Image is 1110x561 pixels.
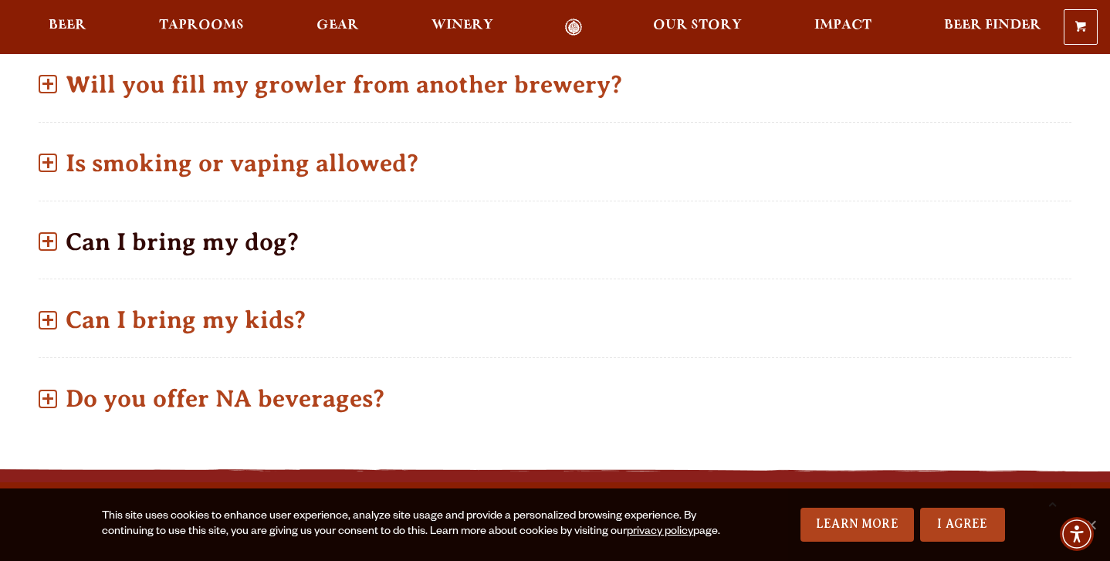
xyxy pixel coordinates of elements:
[49,19,86,32] span: Beer
[39,215,1071,269] p: Can I bring my dog?
[102,509,722,540] div: This site uses cookies to enhance user experience, analyze site usage and provide a personalized ...
[39,292,1071,347] p: Can I bring my kids?
[431,19,493,32] span: Winery
[39,57,1071,112] p: Will you fill my growler from another brewery?
[316,19,359,32] span: Gear
[39,136,1071,191] p: Is smoking or vaping allowed?
[934,19,1051,36] a: Beer Finder
[627,526,693,539] a: privacy policy
[804,19,882,36] a: Impact
[920,508,1005,542] a: I Agree
[653,19,742,32] span: Our Story
[814,19,871,32] span: Impact
[944,19,1041,32] span: Beer Finder
[800,508,914,542] a: Learn More
[39,371,1071,426] p: Do you offer NA beverages?
[545,19,603,36] a: Odell Home
[421,19,503,36] a: Winery
[159,19,244,32] span: Taprooms
[643,19,752,36] a: Our Story
[1033,484,1071,522] a: Scroll to top
[39,19,96,36] a: Beer
[149,19,254,36] a: Taprooms
[1060,517,1094,551] div: Accessibility Menu
[306,19,369,36] a: Gear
